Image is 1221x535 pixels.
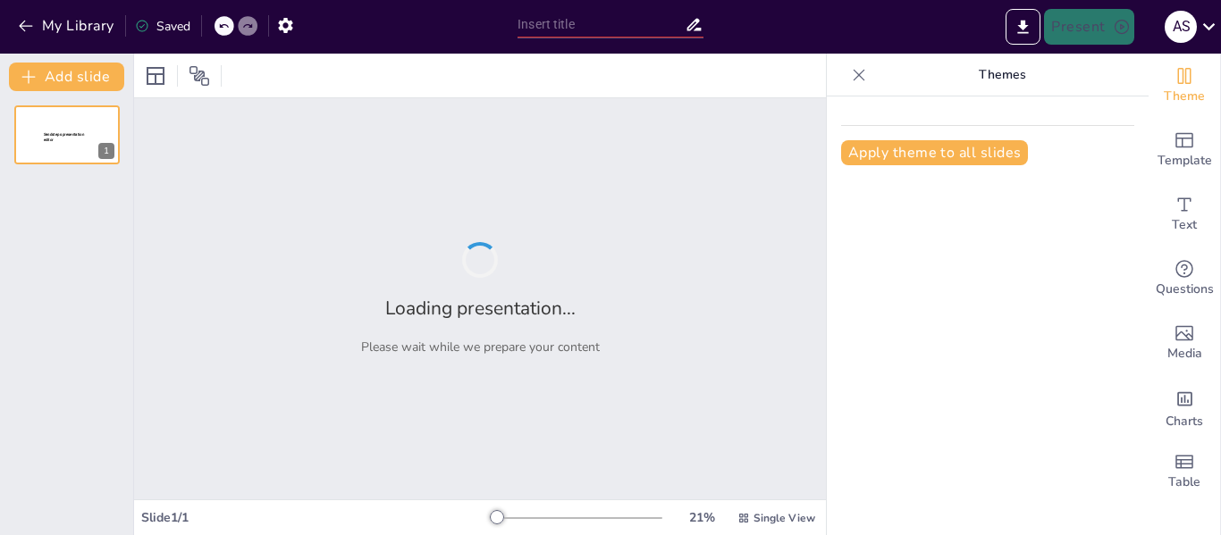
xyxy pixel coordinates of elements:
button: Present [1044,9,1133,45]
div: Change the overall theme [1149,54,1220,118]
span: Template [1158,151,1212,171]
span: Table [1168,472,1200,492]
span: Questions [1156,280,1214,299]
span: Sendsteps presentation editor [44,132,84,142]
div: 21 % [680,509,723,526]
input: Insert title [518,12,685,38]
div: Add text boxes [1149,182,1220,247]
span: Theme [1164,87,1205,106]
div: Slide 1 / 1 [141,509,491,526]
div: 1 [98,143,114,159]
div: Add images, graphics, shapes or video [1149,311,1220,375]
button: Apply theme to all slides [841,140,1028,165]
div: Saved [135,18,190,35]
div: Add ready made slides [1149,118,1220,182]
div: Add a table [1149,439,1220,504]
button: My Library [13,12,122,40]
div: 1 [14,105,120,164]
span: Media [1167,344,1202,364]
div: Get real-time input from your audience [1149,247,1220,311]
button: Add slide [9,63,124,91]
span: Charts [1166,412,1203,431]
div: A S [1165,11,1197,43]
div: Layout [141,62,170,90]
h2: Loading presentation... [385,296,576,321]
div: Add charts and graphs [1149,375,1220,439]
span: Single View [754,511,815,525]
span: Text [1172,215,1197,235]
button: A S [1165,9,1197,45]
button: Export to PowerPoint [1006,9,1040,45]
p: Themes [873,54,1131,96]
p: Please wait while we prepare your content [361,339,600,355]
span: Position [189,65,210,87]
